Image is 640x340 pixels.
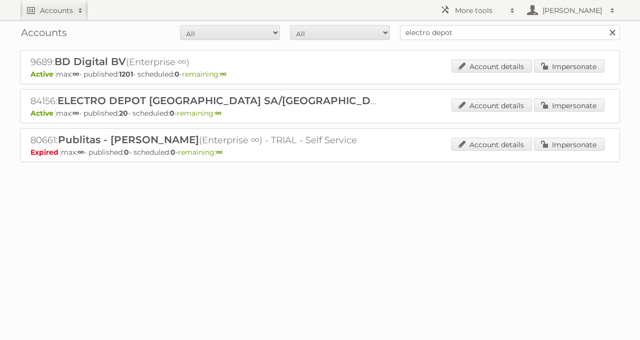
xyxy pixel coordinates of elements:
strong: ∞ [72,109,79,118]
strong: 20 [119,109,128,118]
strong: 1201 [119,70,133,79]
strong: ∞ [72,70,79,79]
a: Impersonate [534,99,604,112]
h2: More tools [455,6,505,16]
h2: 9689: (Enterprise ∞) [30,56,380,69]
strong: 0 [169,109,174,118]
h2: Accounts [40,6,73,16]
span: remaining: [177,109,221,118]
strong: ∞ [220,70,226,79]
span: Active [30,109,56,118]
strong: ∞ [216,148,222,157]
span: Expired [30,148,61,157]
a: Account details [451,99,532,112]
h2: 84156: (Silver-2023 ∞) [30,95,380,108]
h2: [PERSON_NAME] [540,6,605,16]
strong: 0 [174,70,179,79]
strong: ∞ [215,109,221,118]
p: max: - published: - scheduled: - [30,70,609,79]
span: Publitas - [PERSON_NAME] [58,134,199,146]
strong: 0 [124,148,129,157]
a: Impersonate [534,138,604,151]
p: max: - published: - scheduled: - [30,148,609,157]
a: Impersonate [534,60,604,73]
span: ELECTRO DEPOT [GEOGRAPHIC_DATA] SA/[GEOGRAPHIC_DATA] [57,95,394,107]
span: remaining: [182,70,226,79]
span: Active [30,70,56,79]
h2: 80661: (Enterprise ∞) - TRIAL - Self Service [30,134,380,147]
strong: ∞ [77,148,84,157]
span: BD Digital BV [54,56,126,68]
strong: 0 [170,148,175,157]
a: Account details [451,138,532,151]
a: Account details [451,60,532,73]
p: max: - published: - scheduled: - [30,109,609,118]
span: remaining: [178,148,222,157]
